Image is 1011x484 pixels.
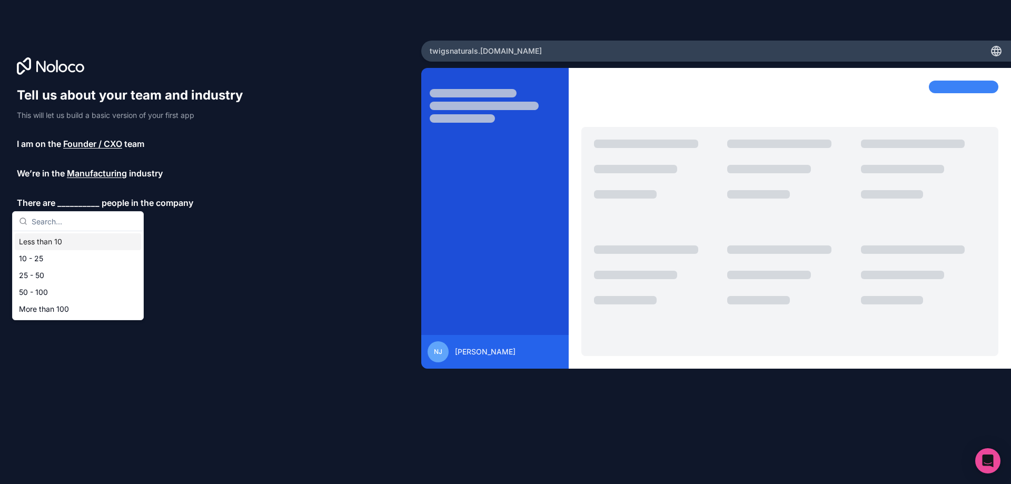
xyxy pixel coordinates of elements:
[17,87,253,104] h1: Tell us about your team and industry
[124,137,144,150] span: team
[455,347,516,357] span: [PERSON_NAME]
[63,137,122,150] span: Founder / CXO
[15,267,141,284] div: 25 - 50
[15,233,141,250] div: Less than 10
[13,231,143,320] div: Suggestions
[975,448,1000,473] div: Open Intercom Messenger
[17,110,253,121] p: This will let us build a basic version of your first app
[15,301,141,318] div: More than 100
[15,250,141,267] div: 10 - 25
[57,196,100,209] span: __________
[17,137,61,150] span: I am on the
[129,167,163,180] span: industry
[102,196,193,209] span: people in the company
[434,348,442,356] span: NJ
[32,212,137,231] input: Search...
[17,196,55,209] span: There are
[67,167,127,180] span: Manufacturing
[15,284,141,301] div: 50 - 100
[17,167,65,180] span: We’re in the
[430,46,542,56] span: twigsnaturals .[DOMAIN_NAME]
